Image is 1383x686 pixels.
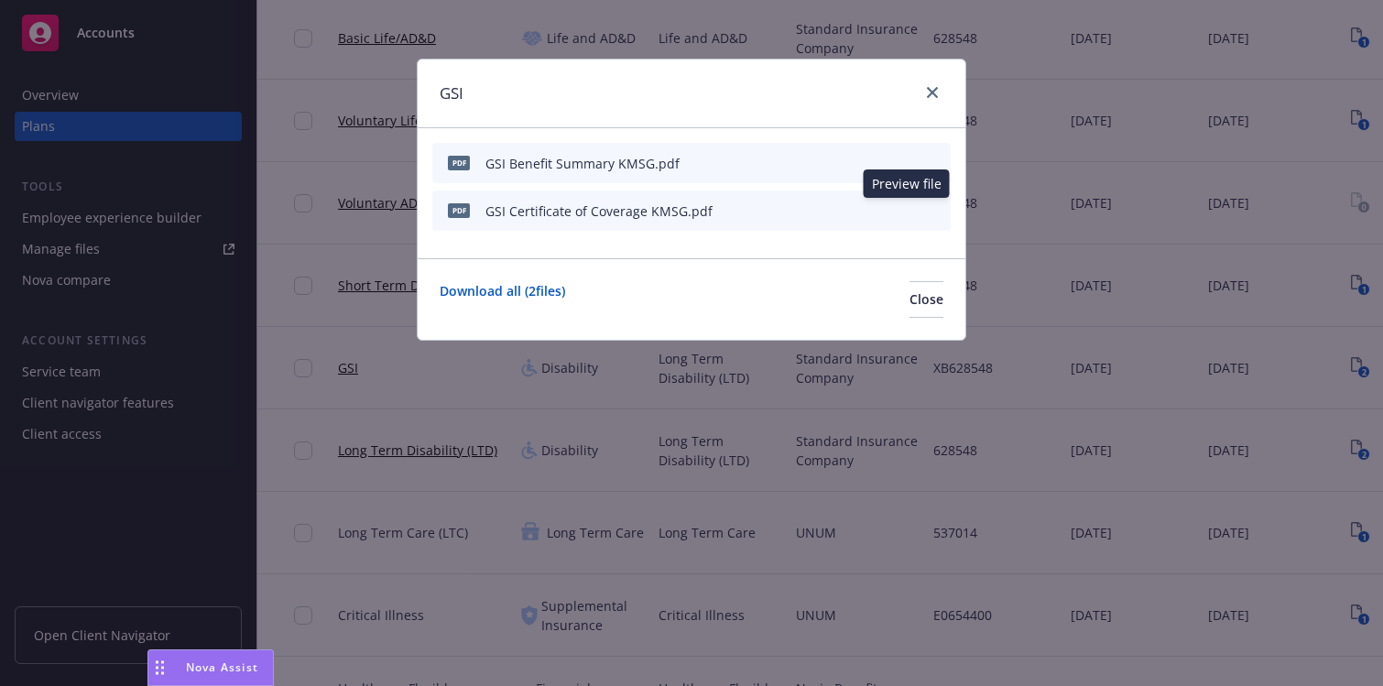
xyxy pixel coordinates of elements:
[448,156,470,169] span: pdf
[898,201,914,221] button: preview file
[868,201,883,221] button: download file
[147,649,274,686] button: Nova Assist
[864,169,950,198] div: Preview file
[909,290,943,308] span: Close
[485,154,680,173] div: GSI Benefit Summary KMSG.pdf
[909,281,943,318] button: Close
[868,154,883,173] button: download file
[440,281,565,318] a: Download all ( 2 files)
[929,154,943,173] button: archive file
[921,82,943,103] a: close
[929,201,943,221] button: archive file
[186,659,258,675] span: Nova Assist
[440,82,463,105] h1: GSI
[448,203,470,217] span: pdf
[898,154,914,173] button: preview file
[148,650,171,685] div: Drag to move
[485,201,713,221] div: GSI Certificate of Coverage KMSG.pdf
